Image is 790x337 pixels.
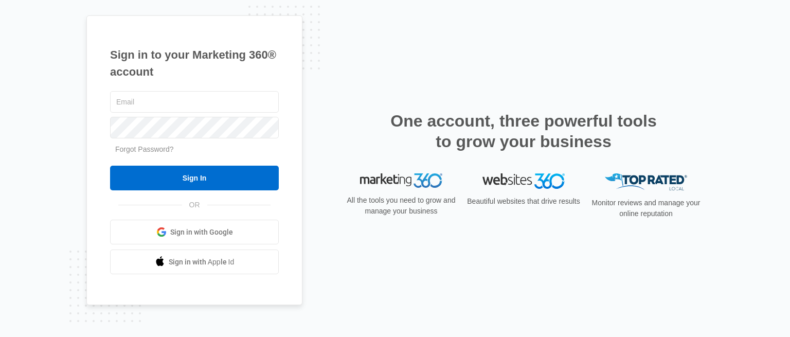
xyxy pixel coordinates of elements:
p: Beautiful websites that drive results [466,196,581,207]
img: Marketing 360 [360,173,442,188]
p: All the tools you need to grow and manage your business [344,195,459,217]
span: OR [182,200,207,210]
a: Sign in with Apple Id [110,250,279,274]
input: Sign In [110,166,279,190]
input: Email [110,91,279,113]
h2: One account, three powerful tools to grow your business [387,111,660,152]
p: Monitor reviews and manage your online reputation [588,198,704,219]
a: Sign in with Google [110,220,279,244]
span: Sign in with Apple Id [169,257,235,268]
img: Top Rated Local [605,173,687,190]
a: Forgot Password? [115,145,174,153]
span: Sign in with Google [170,227,233,238]
img: Websites 360 [482,173,565,188]
h1: Sign in to your Marketing 360® account [110,46,279,80]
